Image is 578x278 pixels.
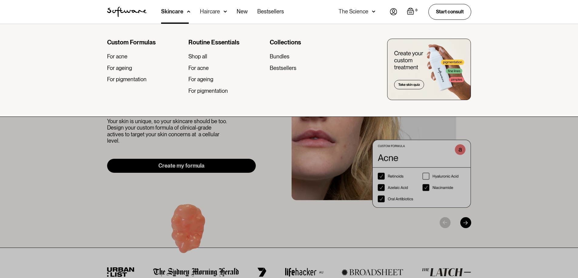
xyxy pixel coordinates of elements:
div: For pigmentation [188,88,228,94]
a: Bundles [270,53,346,60]
div: Collections [270,39,346,46]
a: Shop all [188,53,265,60]
img: arrow down [224,9,227,15]
a: For ageing [107,65,184,71]
div: Haircare [200,9,220,15]
a: For acne [188,65,265,71]
a: For pigmentation [107,76,184,83]
a: For pigmentation [188,88,265,94]
a: For acne [107,53,184,60]
img: arrow down [187,9,190,15]
img: Software Logo [107,7,147,17]
div: Shop all [188,53,207,60]
a: Open empty cart [407,8,419,16]
img: create you custom treatment bottle [387,39,471,100]
div: Custom Formulas [107,39,184,46]
div: Skincare [161,9,183,15]
a: Start consult [428,4,471,19]
a: Bestsellers [270,65,346,71]
div: 0 [414,8,419,13]
div: For acne [188,65,209,71]
div: For pigmentation [107,76,147,83]
a: For ageing [188,76,265,83]
div: Routine Essentials [188,39,265,46]
div: For ageing [188,76,213,83]
div: For ageing [107,65,132,71]
img: arrow down [372,9,375,15]
div: Bundles [270,53,289,60]
div: The Science [339,9,368,15]
div: For acne [107,53,127,60]
div: Bestsellers [270,65,296,71]
a: home [107,7,147,17]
